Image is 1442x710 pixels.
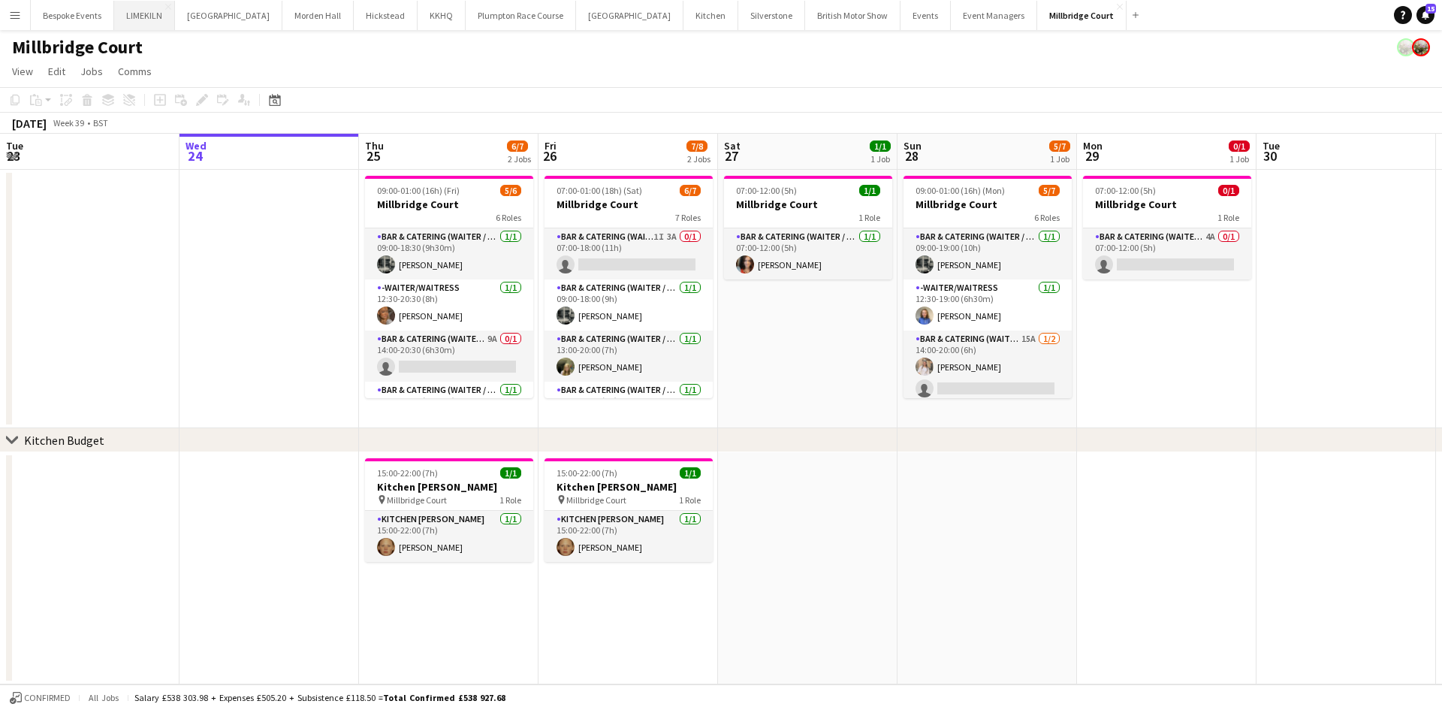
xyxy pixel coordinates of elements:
[545,198,713,211] h3: Millbridge Court
[499,494,521,506] span: 1 Role
[576,1,683,30] button: [GEOGRAPHIC_DATA]
[12,36,143,59] h1: Millbridge Court
[680,185,701,196] span: 6/7
[736,185,797,196] span: 07:00-12:00 (5h)
[48,65,65,78] span: Edit
[724,139,741,153] span: Sat
[542,147,557,165] span: 26
[724,198,892,211] h3: Millbridge Court
[1050,153,1069,165] div: 1 Job
[1083,198,1251,211] h3: Millbridge Court
[1039,185,1060,196] span: 5/7
[1229,153,1249,165] div: 1 Job
[738,1,805,30] button: Silverstone
[904,198,1072,211] h3: Millbridge Court
[1260,147,1280,165] span: 30
[1217,212,1239,223] span: 1 Role
[805,1,900,30] button: British Motor Show
[24,433,104,448] div: Kitchen Budget
[1083,176,1251,279] app-job-card: 07:00-12:00 (5h)0/1Millbridge Court1 RoleBar & Catering (Waiter / waitress)4A0/107:00-12:00 (5h)
[186,139,207,153] span: Wed
[557,467,617,479] span: 15:00-22:00 (7h)
[566,494,626,506] span: Millbridge Court
[175,1,282,30] button: [GEOGRAPHIC_DATA]
[282,1,354,30] button: Morden Hall
[680,467,701,479] span: 1/1
[724,176,892,279] app-job-card: 07:00-12:00 (5h)1/1Millbridge Court1 RoleBar & Catering (Waiter / waitress)1/107:00-12:00 (5h)[PE...
[1049,140,1070,152] span: 5/7
[354,1,418,30] button: Hickstead
[365,382,533,433] app-card-role: Bar & Catering (Waiter / waitress)1/114:00-22:30 (8h30m)
[951,1,1037,30] button: Event Managers
[683,1,738,30] button: Kitchen
[50,117,87,128] span: Week 39
[365,480,533,494] h3: Kitchen [PERSON_NAME]
[722,147,741,165] span: 27
[86,692,122,703] span: All jobs
[365,139,384,153] span: Thu
[31,1,114,30] button: Bespoke Events
[365,458,533,562] div: 15:00-22:00 (7h)1/1Kitchen [PERSON_NAME] Millbridge Court1 RoleKitchen [PERSON_NAME]1/115:00-22:0...
[1425,4,1436,14] span: 15
[870,153,890,165] div: 1 Job
[365,176,533,398] app-job-card: 09:00-01:00 (16h) (Fri)5/6Millbridge Court6 RolesBar & Catering (Waiter / waitress)1/109:00-18:30...
[24,693,71,703] span: Confirmed
[418,1,466,30] button: KKHQ
[901,147,922,165] span: 28
[6,139,23,153] span: Tue
[545,331,713,382] app-card-role: Bar & Catering (Waiter / waitress)1/113:00-20:00 (7h)[PERSON_NAME]
[1397,38,1415,56] app-user-avatar: Staffing Manager
[858,212,880,223] span: 1 Role
[724,228,892,279] app-card-role: Bar & Catering (Waiter / waitress)1/107:00-12:00 (5h)[PERSON_NAME]
[1218,185,1239,196] span: 0/1
[687,153,710,165] div: 2 Jobs
[74,62,109,81] a: Jobs
[377,185,460,196] span: 09:00-01:00 (16h) (Fri)
[1083,139,1103,153] span: Mon
[365,331,533,382] app-card-role: Bar & Catering (Waiter / waitress)9A0/114:00-20:30 (6h30m)
[1229,140,1250,152] span: 0/1
[365,279,533,331] app-card-role: -Waiter/Waitress1/112:30-20:30 (8h)[PERSON_NAME]
[686,140,707,152] span: 7/8
[679,494,701,506] span: 1 Role
[545,480,713,494] h3: Kitchen [PERSON_NAME]
[93,117,108,128] div: BST
[870,140,891,152] span: 1/1
[8,690,73,706] button: Confirmed
[508,153,531,165] div: 2 Jobs
[387,494,447,506] span: Millbridge Court
[904,139,922,153] span: Sun
[904,176,1072,398] div: 09:00-01:00 (16h) (Mon)5/7Millbridge Court6 RolesBar & Catering (Waiter / waitress)1/109:00-19:00...
[507,140,528,152] span: 6/7
[916,185,1005,196] span: 09:00-01:00 (16h) (Mon)
[1416,6,1434,24] a: 15
[112,62,158,81] a: Comms
[118,65,152,78] span: Comms
[496,212,521,223] span: 6 Roles
[904,279,1072,331] app-card-role: -Waiter/Waitress1/112:30-19:00 (6h30m)[PERSON_NAME]
[545,382,713,433] app-card-role: Bar & Catering (Waiter / waitress)1/113:00-21:00 (8h)
[545,139,557,153] span: Fri
[363,147,384,165] span: 25
[1412,38,1430,56] app-user-avatar: Staffing Manager
[134,692,505,703] div: Salary £538 303.98 + Expenses £505.20 + Subsistence £118.50 =
[500,467,521,479] span: 1/1
[545,176,713,398] app-job-card: 07:00-01:00 (18h) (Sat)6/7Millbridge Court7 RolesBar & Catering (Waiter / waitress)1I3A0/107:00-1...
[904,331,1072,403] app-card-role: Bar & Catering (Waiter / waitress)15A1/214:00-20:00 (6h)[PERSON_NAME]
[859,185,880,196] span: 1/1
[545,458,713,562] app-job-card: 15:00-22:00 (7h)1/1Kitchen [PERSON_NAME] Millbridge Court1 RoleKitchen [PERSON_NAME]1/115:00-22:0...
[466,1,576,30] button: Plumpton Race Course
[12,116,47,131] div: [DATE]
[6,62,39,81] a: View
[1037,1,1127,30] button: Millbridge Court
[365,198,533,211] h3: Millbridge Court
[545,279,713,331] app-card-role: Bar & Catering (Waiter / waitress)1/109:00-18:00 (9h)[PERSON_NAME]
[1083,228,1251,279] app-card-role: Bar & Catering (Waiter / waitress)4A0/107:00-12:00 (5h)
[1095,185,1156,196] span: 07:00-12:00 (5h)
[904,228,1072,279] app-card-role: Bar & Catering (Waiter / waitress)1/109:00-19:00 (10h)[PERSON_NAME]
[365,228,533,279] app-card-role: Bar & Catering (Waiter / waitress)1/109:00-18:30 (9h30m)[PERSON_NAME]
